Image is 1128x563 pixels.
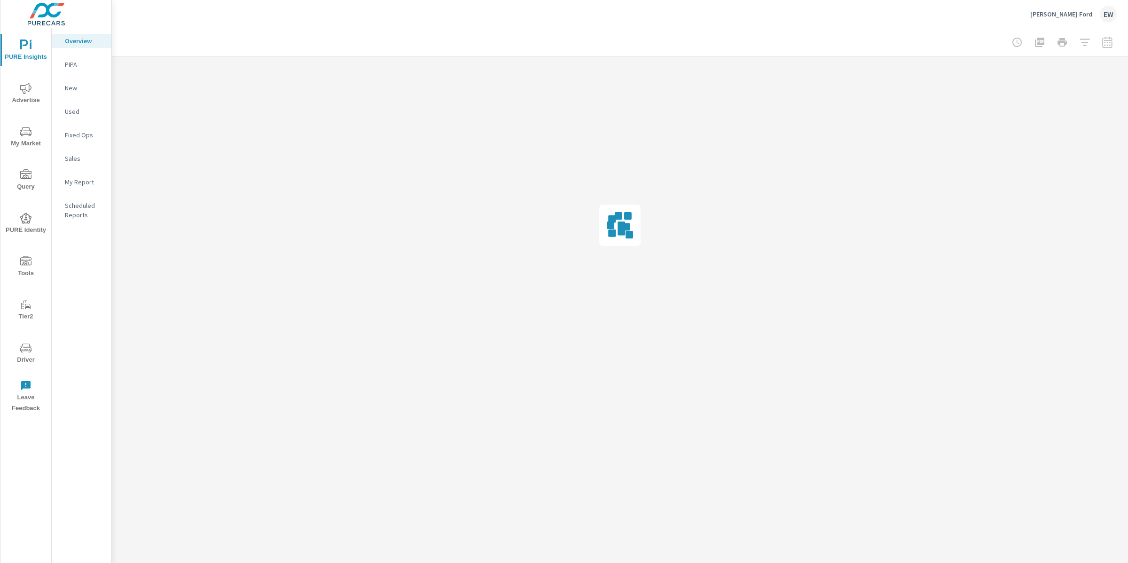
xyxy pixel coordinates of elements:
div: EW [1100,6,1117,23]
span: Leave Feedback [3,380,48,414]
div: Used [52,104,111,119]
span: My Market [3,126,48,149]
span: PURE Identity [3,213,48,236]
div: Overview [52,34,111,48]
span: PURE Insights [3,40,48,63]
div: New [52,81,111,95]
span: Query [3,169,48,192]
p: Sales [65,154,104,163]
p: [PERSON_NAME] Ford [1030,10,1092,18]
div: Sales [52,151,111,166]
span: Driver [3,342,48,365]
span: Tools [3,256,48,279]
p: Used [65,107,104,116]
p: PIPA [65,60,104,69]
span: Advertise [3,83,48,106]
div: Fixed Ops [52,128,111,142]
p: Scheduled Reports [65,201,104,220]
div: My Report [52,175,111,189]
p: My Report [65,177,104,187]
div: nav menu [0,28,51,418]
span: Tier2 [3,299,48,322]
p: New [65,83,104,93]
div: Scheduled Reports [52,198,111,222]
p: Overview [65,36,104,46]
div: PIPA [52,57,111,71]
p: Fixed Ops [65,130,104,140]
